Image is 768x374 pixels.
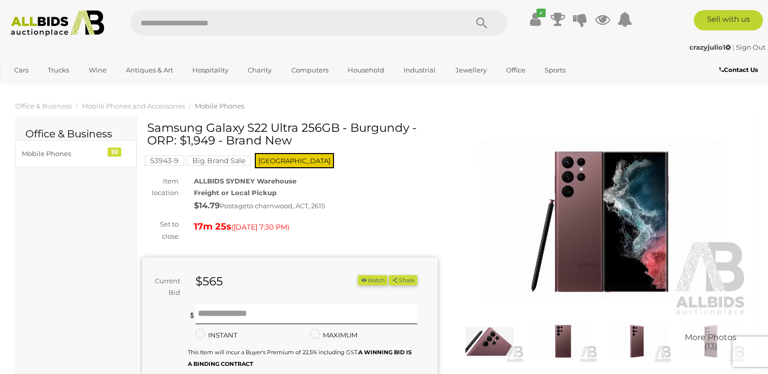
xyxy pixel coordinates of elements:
label: MAXIMUM [310,329,357,341]
b: Contact Us [719,66,758,73]
a: Mobile Phones and Accessories [82,102,185,110]
a: Office [499,62,532,79]
img: Allbids.com.au [6,10,109,36]
a: Contact Us [719,64,760,76]
button: Search [456,10,507,35]
mark: 53943-9 [145,156,184,166]
a: Sports [538,62,572,79]
span: More Photos (13) [685,333,737,351]
button: Share [389,275,417,286]
a: [GEOGRAPHIC_DATA] [8,79,93,95]
strong: $14.79 [194,201,220,210]
div: Item location [135,175,186,199]
div: Postage [194,199,438,213]
a: Mobile Phones [195,102,244,110]
span: [DATE] 7:30 PM [233,222,287,232]
a: Cars [8,62,35,79]
a: Computers [285,62,335,79]
span: ( ) [231,223,289,231]
a: Hospitality [186,62,235,79]
label: INSTANT [195,329,237,341]
strong: $565 [195,274,223,288]
a: Trucks [41,62,76,79]
strong: ALLBIDS SYDNEY Warehouse [194,177,296,185]
a: Sign Out [736,43,765,51]
a: crazyjulio1 [689,43,732,51]
a: More Photos(13) [677,319,745,363]
a: ✔ [528,10,543,28]
a: Mobile Phones 10 [15,140,137,167]
span: [GEOGRAPHIC_DATA] [255,153,334,168]
div: Set to close [135,218,186,242]
small: This Item will incur a Buyer's Premium of 22.5% including GST. [188,349,412,367]
div: 10 [108,147,121,157]
a: Household [341,62,391,79]
a: Industrial [397,62,442,79]
strong: 17m 25s [194,221,231,232]
img: Samsung Galaxy S22 Ultra 256GB - Burgundy - ORP: $1,949 - Brand New [529,319,597,363]
a: Sell with us [694,10,763,30]
i: ✔ [537,9,546,17]
mark: Big Brand Sale [187,156,251,166]
img: Samsung Galaxy S22 Ultra 256GB - Burgundy - ORP: $1,949 - Brand New [603,319,671,363]
a: Big Brand Sale [187,157,251,165]
span: | [732,43,734,51]
a: Wine [82,62,113,79]
a: Antiques & Art [119,62,180,79]
button: Watch [358,275,387,286]
div: Mobile Phones [22,148,106,160]
h2: Office & Business [25,128,126,139]
a: Jewellery [449,62,493,79]
strong: crazyjulio1 [689,43,731,51]
strong: Freight or Local Pickup [194,189,277,197]
h1: Samsung Galaxy S22 Ultra 256GB - Burgundy - ORP: $1,949 - Brand New [147,122,435,147]
div: Current Bid [142,275,188,299]
li: Watch this item [358,275,387,286]
a: Charity [241,62,278,79]
img: Samsung Galaxy S22 Ultra 256GB - Burgundy - ORP: $1,949 - Brand New [453,127,748,317]
a: 53943-9 [145,157,184,165]
img: Samsung Galaxy S22 Ultra 256GB - Burgundy - ORP: $1,949 - Brand New [455,319,524,363]
span: to charnwood, ACT, 2615 [247,202,325,210]
img: Samsung Galaxy S22 Ultra 256GB - Burgundy - ORP: $1,949 - Brand New [677,319,745,363]
a: Office & Business [15,102,72,110]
